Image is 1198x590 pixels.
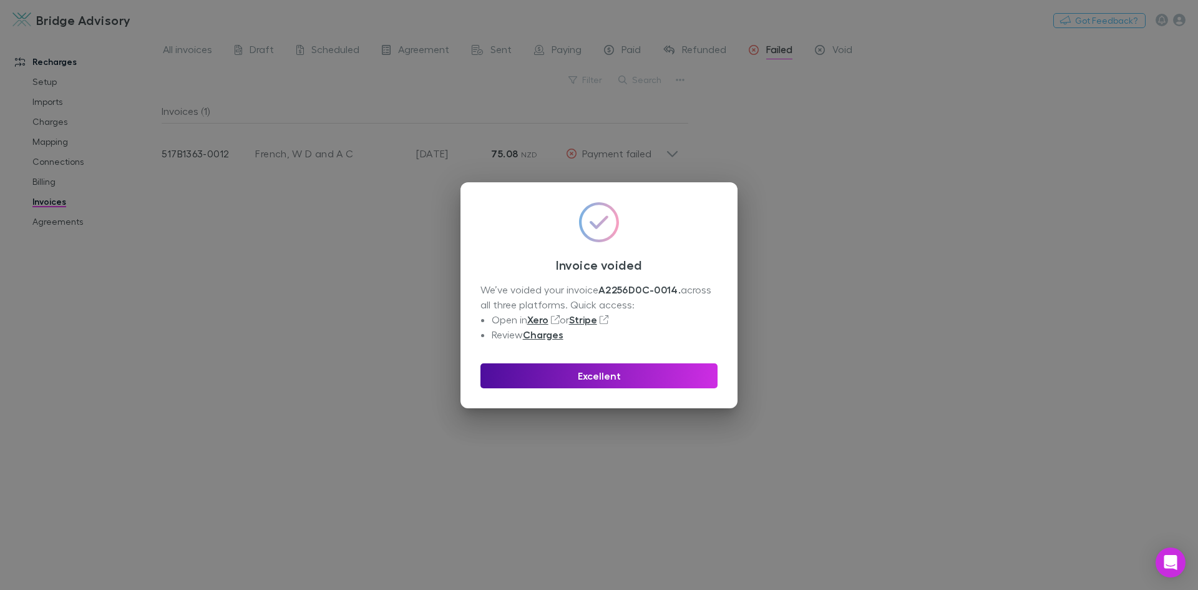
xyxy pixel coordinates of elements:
img: svg%3e [579,202,619,242]
strong: A2256D0C-0014 . [598,283,681,296]
a: Xero [527,313,548,326]
a: Stripe [569,313,597,326]
div: Open Intercom Messenger [1156,548,1186,578]
div: We’ve voided your invoice across all three platforms. Quick access: [480,282,718,342]
li: Review [492,327,718,342]
button: Excellent [480,363,718,388]
h3: Invoice voided [480,257,718,272]
a: Charges [523,328,563,341]
li: Open in or [492,312,718,327]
